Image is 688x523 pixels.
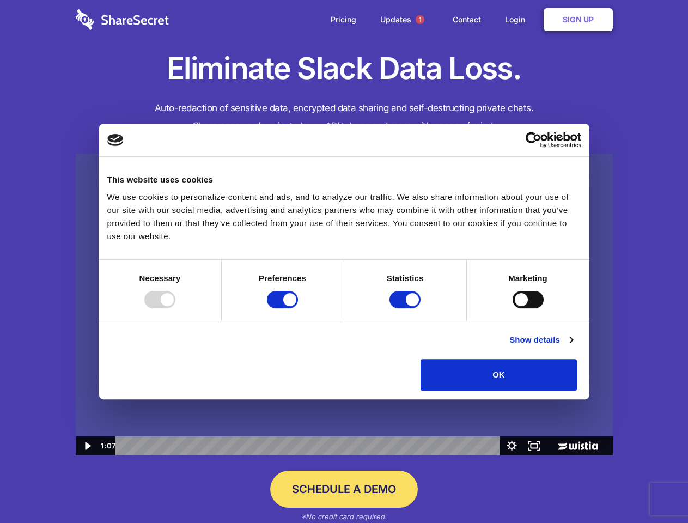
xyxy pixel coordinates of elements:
a: Schedule a Demo [270,471,418,508]
strong: Statistics [387,273,424,283]
span: 1 [416,15,424,24]
strong: Marketing [508,273,547,283]
div: This website uses cookies [107,173,581,186]
strong: Necessary [139,273,181,283]
div: We use cookies to personalize content and ads, and to analyze our traffic. We also share informat... [107,191,581,243]
div: Playbar [124,436,495,455]
em: *No credit card required. [301,512,387,521]
h4: Auto-redaction of sensitive data, encrypted data sharing and self-destructing private chats. Shar... [76,99,613,135]
img: logo-wordmark-white-trans-d4663122ce5f474addd5e946df7df03e33cb6a1c49d2221995e7729f52c070b2.svg [76,9,169,30]
button: Fullscreen [523,436,545,455]
a: Usercentrics Cookiebot - opens in a new window [486,132,581,148]
h1: Eliminate Slack Data Loss. [76,49,613,88]
a: Show details [509,333,573,346]
a: Sign Up [544,8,613,31]
a: Contact [442,3,492,37]
button: OK [421,359,577,391]
img: logo [107,134,124,146]
strong: Preferences [259,273,306,283]
button: Show settings menu [501,436,523,455]
img: Sharesecret [76,154,613,456]
a: Pricing [320,3,367,37]
a: Login [494,3,541,37]
a: Wistia Logo -- Learn More [545,436,612,455]
button: Play Video [76,436,98,455]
